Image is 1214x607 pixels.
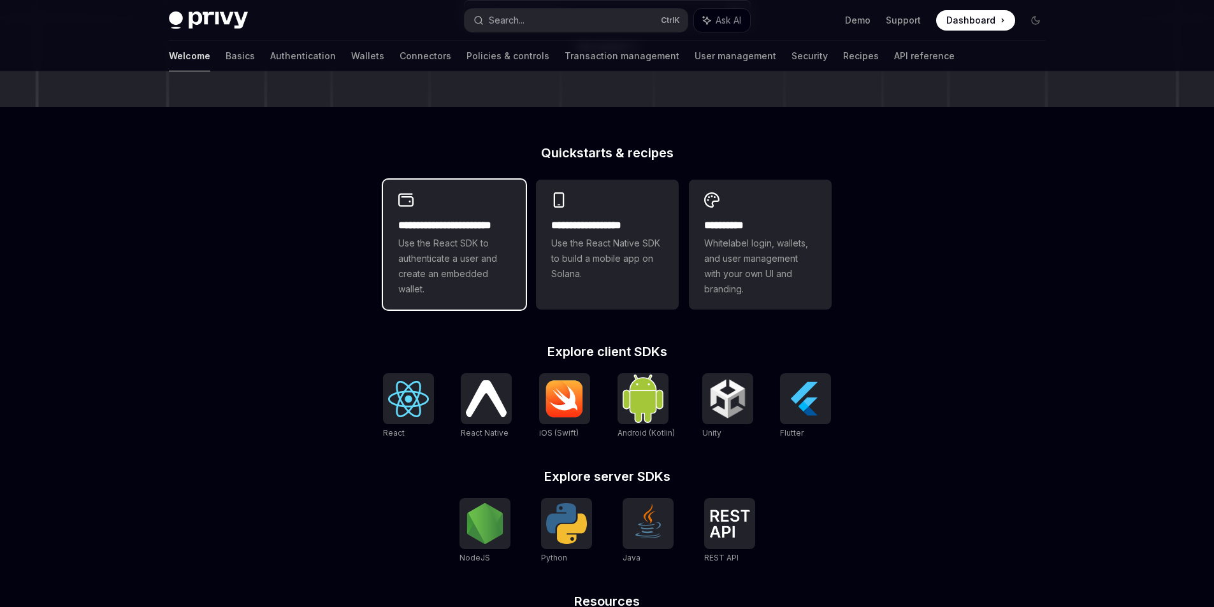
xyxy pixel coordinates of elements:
[351,41,384,71] a: Wallets
[780,428,804,438] span: Flutter
[383,373,434,439] a: ReactReact
[707,378,748,419] img: Unity
[709,510,750,538] img: REST API
[704,498,755,564] a: REST APIREST API
[169,41,210,71] a: Welcome
[791,41,828,71] a: Security
[270,41,336,71] a: Authentication
[785,378,826,419] img: Flutter
[541,498,592,564] a: PythonPython
[618,373,675,439] a: Android (Kotlin)Android (Kotlin)
[461,428,509,438] span: React Native
[489,13,524,28] div: Search...
[539,373,590,439] a: iOS (Swift)iOS (Swift)
[716,14,741,27] span: Ask AI
[541,553,567,562] span: Python
[383,345,832,358] h2: Explore client SDKs
[544,380,585,418] img: iOS (Swift)
[466,380,507,417] img: React Native
[539,428,579,438] span: iOS (Swift)
[689,180,832,310] a: **** *****Whitelabel login, wallets, and user management with your own UI and branding.
[623,553,640,562] span: Java
[565,41,679,71] a: Transaction management
[936,10,1015,31] a: Dashboard
[226,41,255,71] a: Basics
[694,9,750,32] button: Ask AI
[618,428,675,438] span: Android (Kotlin)
[459,553,490,562] span: NodeJS
[398,236,510,297] span: Use the React SDK to authenticate a user and create an embedded wallet.
[623,498,674,564] a: JavaJava
[894,41,955,71] a: API reference
[383,470,832,483] h2: Explore server SDKs
[388,381,429,417] img: React
[400,41,451,71] a: Connectors
[661,15,680,25] span: Ctrl K
[169,11,248,29] img: dark logo
[886,14,921,27] a: Support
[628,503,668,544] img: Java
[946,14,995,27] span: Dashboard
[623,375,663,422] img: Android (Kotlin)
[704,553,739,562] span: REST API
[780,373,831,439] a: FlutterFlutter
[465,503,505,544] img: NodeJS
[845,14,871,27] a: Demo
[695,41,776,71] a: User management
[536,180,679,310] a: **** **** **** ***Use the React Native SDK to build a mobile app on Solana.
[702,373,753,439] a: UnityUnity
[1025,10,1046,31] button: Toggle dark mode
[459,498,510,564] a: NodeJSNodeJS
[702,428,721,438] span: Unity
[843,41,879,71] a: Recipes
[466,41,549,71] a: Policies & controls
[461,373,512,439] a: React NativeReact Native
[551,236,663,282] span: Use the React Native SDK to build a mobile app on Solana.
[704,236,816,297] span: Whitelabel login, wallets, and user management with your own UI and branding.
[465,9,688,32] button: Search...CtrlK
[383,428,405,438] span: React
[546,503,587,544] img: Python
[383,146,832,159] h2: Quickstarts & recipes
